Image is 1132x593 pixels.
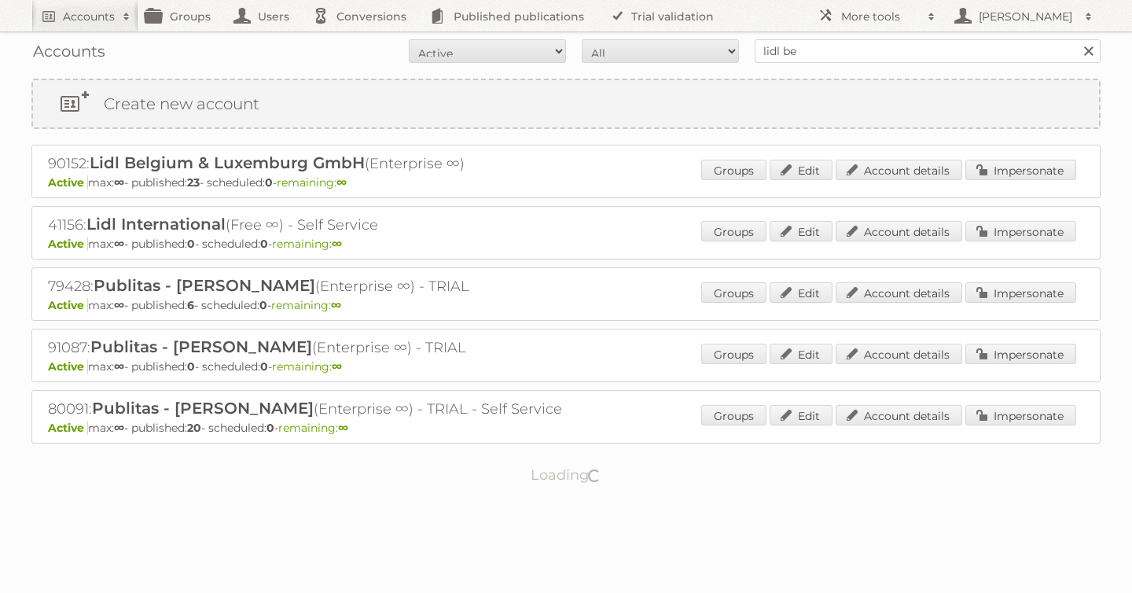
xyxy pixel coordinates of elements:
[187,237,195,251] strong: 0
[33,80,1099,127] a: Create new account
[272,237,342,251] span: remaining:
[841,9,920,24] h2: More tools
[770,405,832,425] a: Edit
[975,9,1077,24] h2: [PERSON_NAME]
[114,359,124,374] strong: ∞
[836,405,962,425] a: Account details
[114,298,124,312] strong: ∞
[86,215,226,234] span: Lidl International
[94,276,315,295] span: Publitas - [PERSON_NAME]
[114,175,124,190] strong: ∞
[770,160,832,180] a: Edit
[701,160,766,180] a: Groups
[48,359,1084,374] p: max: - published: - scheduled: -
[187,421,201,435] strong: 20
[187,298,194,312] strong: 6
[92,399,314,418] span: Publitas - [PERSON_NAME]
[48,421,1084,435] p: max: - published: - scheduled: -
[48,237,88,251] span: Active
[90,337,312,356] span: Publitas - [PERSON_NAME]
[965,221,1076,241] a: Impersonate
[48,175,88,190] span: Active
[260,237,268,251] strong: 0
[332,237,342,251] strong: ∞
[278,421,348,435] span: remaining:
[701,221,766,241] a: Groups
[965,405,1076,425] a: Impersonate
[770,221,832,241] a: Edit
[770,282,832,303] a: Edit
[48,359,88,374] span: Active
[48,399,598,419] h2: 80091: (Enterprise ∞) - TRIAL - Self Service
[481,459,652,491] p: Loading
[965,160,1076,180] a: Impersonate
[48,337,598,358] h2: 91087: (Enterprise ∞) - TRIAL
[770,344,832,364] a: Edit
[48,237,1084,251] p: max: - published: - scheduled: -
[836,344,962,364] a: Account details
[63,9,115,24] h2: Accounts
[965,282,1076,303] a: Impersonate
[48,215,598,235] h2: 41156: (Free ∞) - Self Service
[331,298,341,312] strong: ∞
[277,175,347,190] span: remaining:
[90,153,365,172] span: Lidl Belgium & Luxemburg GmbH
[260,359,268,374] strong: 0
[48,298,88,312] span: Active
[271,298,341,312] span: remaining:
[272,359,342,374] span: remaining:
[48,175,1084,190] p: max: - published: - scheduled: -
[48,421,88,435] span: Active
[48,298,1084,312] p: max: - published: - scheduled: -
[114,237,124,251] strong: ∞
[701,344,766,364] a: Groups
[114,421,124,435] strong: ∞
[48,153,598,174] h2: 90152: (Enterprise ∞)
[701,405,766,425] a: Groups
[187,175,200,190] strong: 23
[338,421,348,435] strong: ∞
[187,359,195,374] strong: 0
[332,359,342,374] strong: ∞
[836,160,962,180] a: Account details
[836,282,962,303] a: Account details
[266,421,274,435] strong: 0
[259,298,267,312] strong: 0
[336,175,347,190] strong: ∞
[265,175,273,190] strong: 0
[701,282,766,303] a: Groups
[965,344,1076,364] a: Impersonate
[836,221,962,241] a: Account details
[48,276,598,296] h2: 79428: (Enterprise ∞) - TRIAL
